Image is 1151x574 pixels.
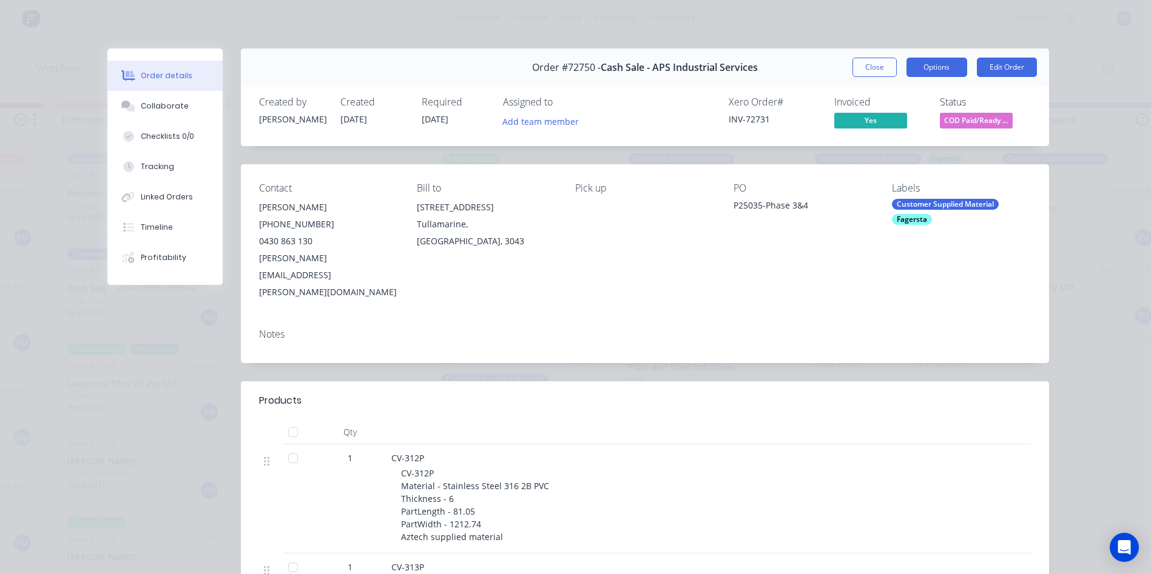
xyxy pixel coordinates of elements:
span: COD Paid/Ready ... [940,113,1013,128]
div: [PERSON_NAME] [259,199,398,216]
div: Checklists 0/0 [141,131,194,142]
button: Checklists 0/0 [107,121,223,152]
div: PO [734,182,873,194]
span: Cash Sale - APS Industrial Services [601,62,758,73]
div: Required [422,96,488,108]
button: Add team member [496,113,585,129]
div: Open Intercom Messenger [1110,533,1139,562]
div: Invoiced [834,96,925,108]
button: Tracking [107,152,223,182]
div: Profitability [141,252,186,263]
div: Products [259,393,302,408]
div: [STREET_ADDRESS] [417,199,556,216]
div: [PHONE_NUMBER] [259,216,398,233]
span: CV-312P Material - Stainless Steel 316 2B PVC Thickness - 6 PartLength - 81.05 PartWidth - 1212.7... [401,467,549,542]
div: [PERSON_NAME][EMAIL_ADDRESS][PERSON_NAME][DOMAIN_NAME] [259,250,398,301]
button: Order details [107,61,223,91]
div: Created [340,96,407,108]
button: Linked Orders [107,182,223,212]
div: Linked Orders [141,192,193,202]
button: Timeline [107,212,223,242]
div: Pick up [575,182,714,194]
button: Edit Order [977,58,1037,77]
div: Labels [892,182,1031,194]
div: Fagersta [892,214,932,225]
button: Options [906,58,967,77]
div: Qty [314,420,386,444]
div: Contact [259,182,398,194]
div: Collaborate [141,101,189,112]
div: [PERSON_NAME][PHONE_NUMBER]0430 863 130[PERSON_NAME][EMAIL_ADDRESS][PERSON_NAME][DOMAIN_NAME] [259,199,398,301]
div: Assigned to [503,96,624,108]
div: Customer Supplied Material [892,199,999,210]
span: Yes [834,113,907,128]
div: [PERSON_NAME] [259,113,326,125]
button: Add team member [503,113,586,129]
div: [STREET_ADDRESS]Tullamarine, [GEOGRAPHIC_DATA], 3043 [417,199,556,250]
span: [DATE] [340,113,367,125]
button: Profitability [107,242,223,273]
div: INV-72731 [729,113,820,125]
div: Xero Order # [729,96,820,108]
div: Tracking [141,161,174,172]
div: Tullamarine, [GEOGRAPHIC_DATA], 3043 [417,216,556,250]
button: Collaborate [107,91,223,121]
span: Order #72750 - [532,62,601,73]
div: Status [940,96,1031,108]
div: Bill to [417,182,556,194]
div: 0430 863 130 [259,233,398,250]
span: 1 [348,561,353,573]
button: Close [852,58,897,77]
div: Notes [259,329,1031,340]
span: [DATE] [422,113,448,125]
span: 1 [348,452,353,464]
div: Timeline [141,222,173,233]
span: CV-313P [391,561,424,573]
div: Order details [141,70,192,81]
span: CV-312P [391,452,424,464]
div: Created by [259,96,326,108]
button: COD Paid/Ready ... [940,113,1013,131]
div: P25035-Phase 3&4 [734,199,873,216]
